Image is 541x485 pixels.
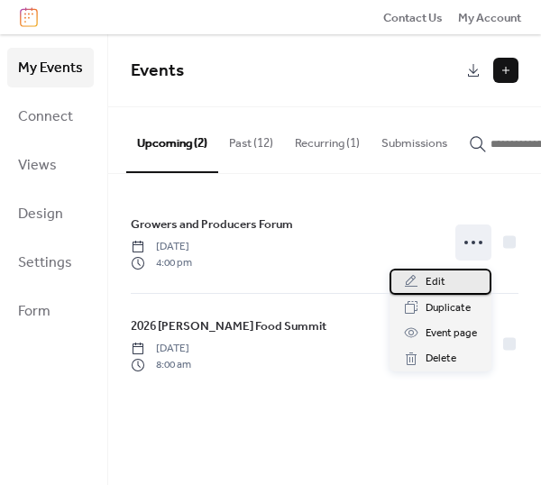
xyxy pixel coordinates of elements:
[426,273,445,291] span: Edit
[18,249,72,278] span: Settings
[18,151,57,180] span: Views
[131,255,192,271] span: 4:00 pm
[458,9,521,27] span: My Account
[7,96,94,136] a: Connect
[131,215,293,233] span: Growers and Producers Forum
[383,8,443,26] a: Contact Us
[284,107,371,170] button: Recurring (1)
[383,9,443,27] span: Contact Us
[18,54,83,83] span: My Events
[7,145,94,185] a: Views
[131,316,326,336] a: 2026 [PERSON_NAME] Food Summit
[18,103,73,132] span: Connect
[7,48,94,87] a: My Events
[131,317,326,335] span: 2026 [PERSON_NAME] Food Summit
[7,291,94,331] a: Form
[371,107,458,170] button: Submissions
[126,107,218,172] button: Upcoming (2)
[426,299,471,317] span: Duplicate
[426,325,477,343] span: Event page
[131,54,184,87] span: Events
[18,297,50,326] span: Form
[131,239,192,255] span: [DATE]
[131,357,191,373] span: 8:00 am
[426,350,456,368] span: Delete
[20,7,38,27] img: logo
[7,194,94,233] a: Design
[131,215,293,234] a: Growers and Producers Forum
[7,242,94,282] a: Settings
[131,341,191,357] span: [DATE]
[18,200,63,229] span: Design
[218,107,284,170] button: Past (12)
[458,8,521,26] a: My Account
